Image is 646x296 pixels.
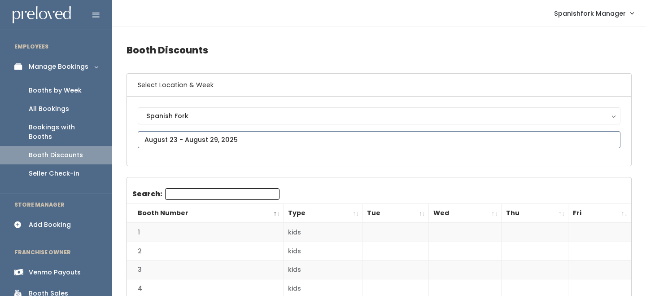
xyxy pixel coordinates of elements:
label: Search: [132,188,279,200]
div: All Bookings [29,104,69,114]
input: August 23 - August 29, 2025 [138,131,620,148]
div: Venmo Payouts [29,268,81,277]
button: Spanish Fork [138,107,620,124]
div: Bookings with Booths [29,123,98,141]
td: 1 [127,223,283,242]
td: 3 [127,261,283,279]
div: Booths by Week [29,86,82,95]
td: kids [283,223,362,242]
th: Wed: activate to sort column ascending [429,204,502,223]
td: 2 [127,242,283,261]
th: Thu: activate to sort column ascending [501,204,568,223]
th: Booth Number: activate to sort column descending [127,204,283,223]
h6: Select Location & Week [127,74,631,97]
th: Tue: activate to sort column ascending [362,204,429,223]
th: Type: activate to sort column ascending [283,204,362,223]
input: Search: [165,188,279,200]
div: Booth Discounts [29,150,83,160]
a: Spanishfork Manager [545,4,642,23]
h4: Booth Discounts [127,38,632,62]
div: Manage Bookings [29,62,88,71]
div: Seller Check-in [29,169,79,178]
img: preloved logo [13,6,71,24]
div: Add Booking [29,220,71,230]
span: Spanishfork Manager [554,9,626,18]
td: kids [283,242,362,261]
td: kids [283,261,362,279]
div: Spanish Fork [146,111,612,121]
th: Fri: activate to sort column ascending [568,204,631,223]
